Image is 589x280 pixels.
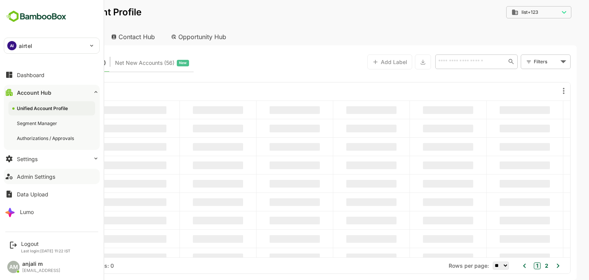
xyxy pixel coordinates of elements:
[22,261,60,267] div: anjali m
[17,156,38,162] div: Settings
[4,151,100,166] button: Settings
[4,186,100,202] button: Data Upload
[21,240,71,247] div: Logout
[17,191,48,198] div: Data Upload
[4,204,100,219] button: Lumo
[507,58,531,66] div: Filters
[7,41,16,50] div: AI
[17,72,44,78] div: Dashboard
[507,262,514,269] button: 1
[23,262,87,269] div: Total Rows: 20 | Rows: 0
[341,54,385,69] button: Add Label
[88,58,148,68] span: Net New Accounts ( 56 )
[17,105,69,112] div: Unified Account Profile
[479,5,545,20] div: list+123
[485,9,532,16] div: list+123
[7,261,20,273] div: AM
[17,120,59,127] div: Segment Manager
[78,28,135,45] div: Contact Hub
[17,135,76,142] div: Authorizations / Approvals
[20,209,34,215] div: Lumo
[506,54,544,70] div: Filters
[516,262,522,270] button: 2
[152,58,160,68] span: New
[4,169,100,184] button: Admin Settings
[88,58,162,68] div: Newly surfaced ICP-fit accounts from Intent, Website, LinkedIn, and other engagement signals.
[495,10,512,15] span: list+123
[388,54,404,69] button: Export the selected data as CSV
[4,67,100,82] button: Dashboard
[12,28,75,45] div: Account Hub
[4,38,99,53] div: AIairtel
[422,262,462,269] span: Rows per page:
[4,9,69,24] img: BambooboxFullLogoMark.5f36c76dfaba33ec1ec1367b70bb1252.svg
[19,42,32,50] p: airtel
[22,268,60,273] div: [EMAIL_ADDRESS]
[21,249,71,253] p: Last login: [DATE] 11:22 IST
[12,8,115,17] p: Unified Account Profile
[4,85,100,100] button: Account Hub
[23,58,79,68] span: Known accounts you’ve identified to target - imported from CRM, Offline upload, or promoted from ...
[17,173,55,180] div: Admin Settings
[17,89,51,96] div: Account Hub
[138,28,206,45] div: Opportunity Hub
